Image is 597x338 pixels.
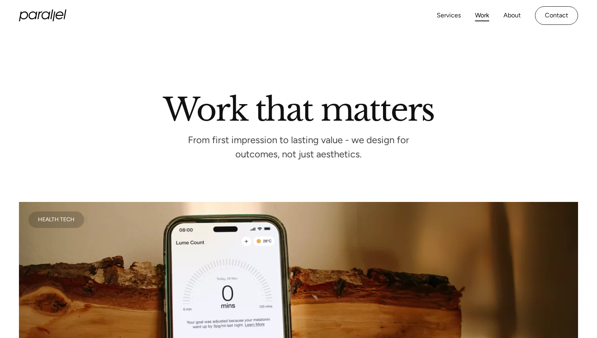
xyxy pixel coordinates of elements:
a: home [19,9,66,21]
a: Contact [535,6,578,25]
a: About [503,10,521,21]
a: Work [475,10,489,21]
a: Services [437,10,461,21]
div: Health Tech [38,218,75,222]
p: From first impression to lasting value - we design for outcomes, not just aesthetics. [180,137,417,158]
h2: Work that matters [73,94,524,121]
